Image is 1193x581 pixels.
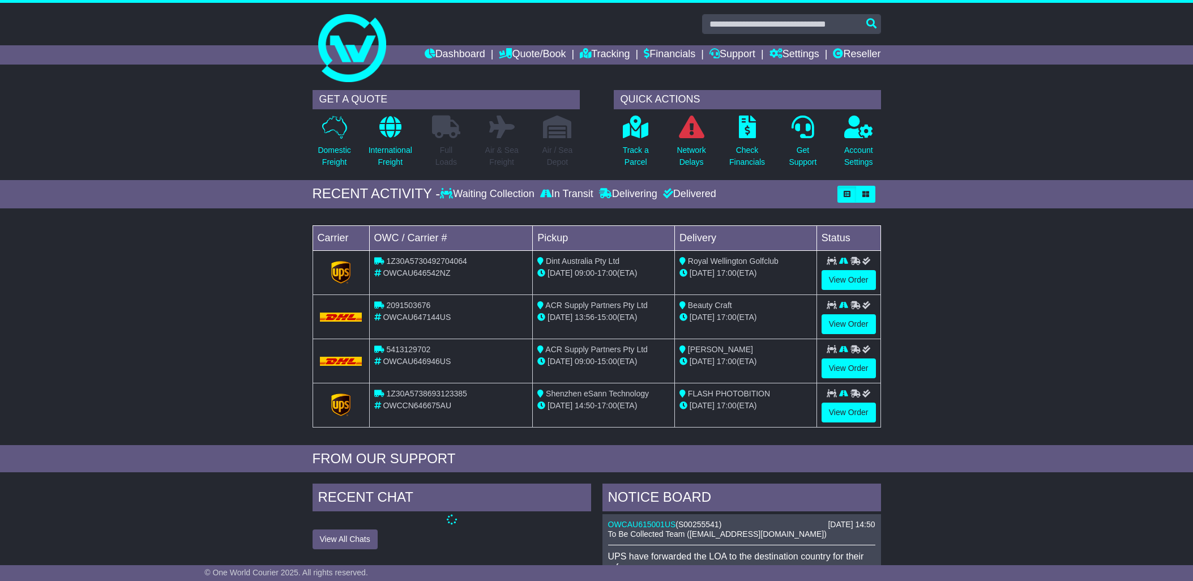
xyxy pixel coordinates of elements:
div: Waiting Collection [440,188,537,200]
span: 17:00 [717,357,737,366]
span: ACR Supply Partners Pty Ltd [545,301,648,310]
span: © One World Courier 2025. All rights reserved. [204,568,368,577]
a: View Order [822,314,876,334]
span: [DATE] [548,313,572,322]
span: Royal Wellington Golfclub [688,257,779,266]
span: S00255541 [678,520,719,529]
a: View Order [822,358,876,378]
div: Delivered [660,188,716,200]
a: Settings [769,45,819,65]
img: GetCarrierServiceLogo [331,261,350,284]
span: [DATE] [690,401,715,410]
div: RECENT ACTIVITY - [313,186,441,202]
span: [DATE] [548,401,572,410]
span: 17:00 [717,401,737,410]
div: (ETA) [679,311,812,323]
span: Beauty Craft [688,301,732,310]
span: 15:00 [597,313,617,322]
span: 2091503676 [386,301,430,310]
p: Network Delays [677,144,705,168]
div: - (ETA) [537,400,670,412]
div: RECENT CHAT [313,484,591,514]
span: Shenzhen eSann Technology [546,389,649,398]
a: Quote/Book [499,45,566,65]
span: To Be Collected Team ([EMAIL_ADDRESS][DOMAIN_NAME]) [608,529,827,539]
a: CheckFinancials [729,115,766,174]
span: 17:00 [597,401,617,410]
a: InternationalFreight [368,115,413,174]
div: - (ETA) [537,356,670,368]
span: OWCCN646675AU [383,401,451,410]
span: 5413129702 [386,345,430,354]
span: 09:00 [575,357,595,366]
span: [DATE] [548,357,572,366]
div: - (ETA) [537,267,670,279]
span: 15:00 [597,357,617,366]
a: AccountSettings [844,115,874,174]
span: [DATE] [690,357,715,366]
img: DHL.png [320,357,362,366]
span: 17:00 [717,268,737,277]
a: Dashboard [425,45,485,65]
span: OWCAU647144US [383,313,451,322]
p: Get Support [789,144,816,168]
span: Dint Australia Pty Ltd [546,257,619,266]
span: OWCAU646542NZ [383,268,450,277]
span: 1Z30A5730492704064 [386,257,467,266]
a: GetSupport [788,115,817,174]
img: GetCarrierServiceLogo [331,394,350,416]
div: QUICK ACTIONS [614,90,881,109]
p: Domestic Freight [318,144,350,168]
p: Track a Parcel [623,144,649,168]
td: Carrier [313,225,369,250]
p: Check Financials [729,144,765,168]
td: OWC / Carrier # [369,225,533,250]
a: View Order [822,270,876,290]
a: Track aParcel [622,115,649,174]
div: (ETA) [679,356,812,368]
p: Air / Sea Depot [542,144,573,168]
span: 09:00 [575,268,595,277]
div: (ETA) [679,267,812,279]
span: FLASH PHOTOBITION [688,389,770,398]
p: Account Settings [844,144,873,168]
div: FROM OUR SUPPORT [313,451,881,467]
p: Full Loads [432,144,460,168]
td: Delivery [674,225,816,250]
span: [DATE] [548,268,572,277]
p: International Freight [369,144,412,168]
div: NOTICE BOARD [602,484,881,514]
div: [DATE] 14:50 [828,520,875,529]
div: ( ) [608,520,875,529]
span: ACR Supply Partners Pty Ltd [545,345,648,354]
div: In Transit [537,188,596,200]
a: OWCAU615001US [608,520,676,529]
a: Tracking [580,45,630,65]
td: Pickup [533,225,675,250]
a: Support [709,45,755,65]
a: Reseller [833,45,880,65]
button: View All Chats [313,529,378,549]
span: [DATE] [690,313,715,322]
a: Financials [644,45,695,65]
span: 1Z30A5738693123385 [386,389,467,398]
div: - (ETA) [537,311,670,323]
p: Air & Sea Freight [485,144,519,168]
div: Delivering [596,188,660,200]
td: Status [816,225,880,250]
span: 17:00 [717,313,737,322]
span: [PERSON_NAME] [688,345,753,354]
span: [DATE] [690,268,715,277]
a: View Order [822,403,876,422]
img: DHL.png [320,313,362,322]
span: 13:56 [575,313,595,322]
span: OWCAU646946US [383,357,451,366]
div: (ETA) [679,400,812,412]
div: GET A QUOTE [313,90,580,109]
span: 17:00 [597,268,617,277]
a: DomesticFreight [317,115,351,174]
a: NetworkDelays [676,115,706,174]
span: 14:50 [575,401,595,410]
